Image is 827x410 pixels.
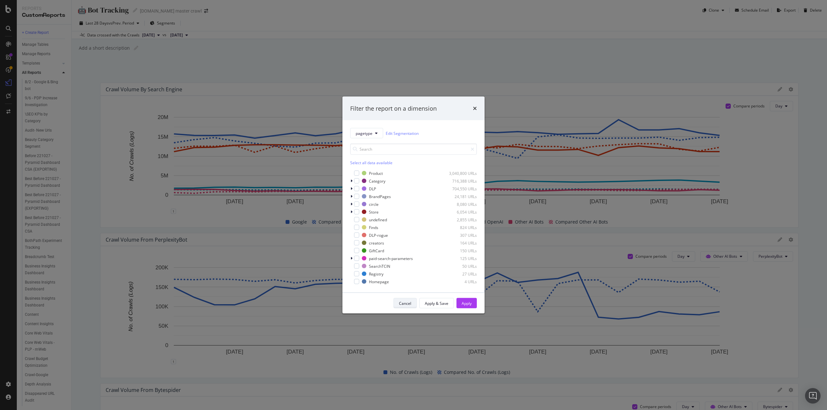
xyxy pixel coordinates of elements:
div: 164 URLs [445,240,477,245]
div: 125 URLs [445,255,477,261]
div: 2,855 URLs [445,217,477,222]
div: 8,080 URLs [445,201,477,207]
div: Filter the report on a dimension [350,104,437,113]
div: 150 URLs [445,248,477,253]
div: Finds [369,225,378,230]
div: Apply & Save [425,300,448,306]
div: Store [369,209,379,215]
div: times [473,104,477,113]
div: Category [369,178,385,184]
button: Apply [456,298,477,308]
div: Cancel [399,300,411,306]
button: Cancel [393,298,417,308]
div: modal [342,96,485,314]
div: creators [369,240,384,245]
div: paid-search-parameters [369,255,413,261]
button: Apply & Save [419,298,454,308]
div: undefined [369,217,387,222]
div: SearchTCIN [369,263,390,269]
div: 4 URLs [445,279,477,284]
div: 704,550 URLs [445,186,477,191]
div: 716,388 URLs [445,178,477,184]
div: Apply [462,300,472,306]
div: 6,054 URLs [445,209,477,215]
div: DLP [369,186,376,191]
div: 3,040,800 URLs [445,170,477,176]
div: Homepage [369,279,389,284]
div: 24,181 URLs [445,194,477,199]
input: Search [350,144,477,155]
a: Edit Segmentation [386,130,419,136]
button: pagetype [350,128,383,138]
div: Product [369,170,383,176]
div: BrandPages [369,194,391,199]
div: GiftCard [369,248,384,253]
div: 50 URLs [445,263,477,269]
span: pagetype [356,130,372,136]
div: Select all data available [350,160,477,165]
div: circle [369,201,379,207]
div: 307 URLs [445,232,477,238]
div: 27 URLs [445,271,477,276]
div: 824 URLs [445,225,477,230]
div: DLP-rogue [369,232,388,238]
div: Registry [369,271,383,276]
div: Open Intercom Messenger [805,388,821,404]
